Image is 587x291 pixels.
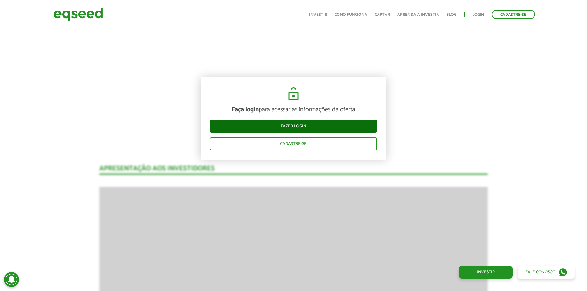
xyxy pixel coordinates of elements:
a: Login [472,13,484,17]
a: Investir [309,13,327,17]
a: Aprenda a investir [397,13,439,17]
a: Investir [459,266,513,279]
a: Fale conosco [518,266,575,279]
a: Cadastre-se [210,137,377,150]
a: Captar [375,13,390,17]
a: Como funciona [335,13,367,17]
a: Fazer login [210,120,377,133]
p: para acessar as informações da oferta [210,106,377,113]
strong: Faça login [232,104,259,115]
img: cadeado.svg [286,87,301,102]
img: EqSeed [54,6,103,23]
a: Cadastre-se [492,10,535,19]
a: Blog [446,13,456,17]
